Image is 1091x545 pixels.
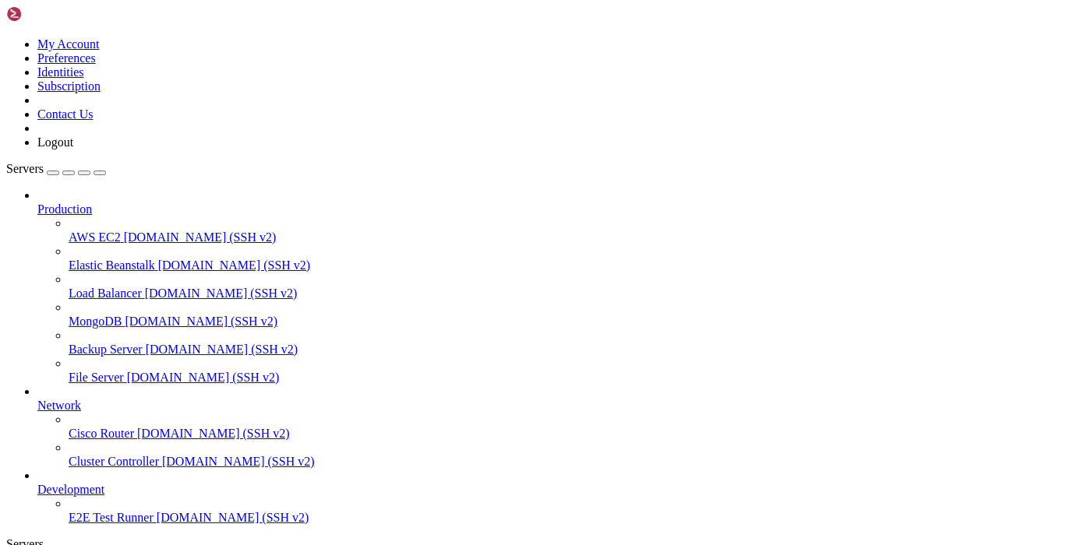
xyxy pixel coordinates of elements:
[69,287,1085,301] a: Load Balancer [DOMAIN_NAME] (SSH v2)
[69,343,1085,357] a: Backup Server [DOMAIN_NAME] (SSH v2)
[127,371,280,384] span: [DOMAIN_NAME] (SSH v2)
[69,511,154,524] span: E2E Test Runner
[37,37,100,51] a: My Account
[37,483,104,496] span: Development
[69,343,143,356] span: Backup Server
[69,272,1085,301] li: Load Balancer [DOMAIN_NAME] (SSH v2)
[69,427,1085,441] a: Cisco Router [DOMAIN_NAME] (SSH v2)
[69,258,155,272] span: Elastic Beanstalk
[6,162,44,175] span: Servers
[69,230,1085,244] a: AWS EC2 [DOMAIN_NAME] (SSH v2)
[69,329,1085,357] li: Backup Server [DOMAIN_NAME] (SSH v2)
[6,162,106,175] a: Servers
[69,301,1085,329] li: MongoDB [DOMAIN_NAME] (SSH v2)
[37,469,1085,525] li: Development
[37,188,1085,385] li: Production
[37,107,94,121] a: Contact Us
[69,413,1085,441] li: Cisco Router [DOMAIN_NAME] (SSH v2)
[137,427,290,440] span: [DOMAIN_NAME] (SSH v2)
[37,79,101,93] a: Subscription
[69,357,1085,385] li: File Server [DOMAIN_NAME] (SSH v2)
[69,216,1085,244] li: AWS EC2 [DOMAIN_NAME] (SSH v2)
[145,287,298,300] span: [DOMAIN_NAME] (SSH v2)
[124,230,277,244] span: [DOMAIN_NAME] (SSH v2)
[69,427,134,440] span: Cisco Router
[69,315,1085,329] a: MongoDB [DOMAIN_NAME] (SSH v2)
[125,315,277,328] span: [DOMAIN_NAME] (SSH v2)
[69,230,121,244] span: AWS EC2
[69,371,1085,385] a: File Server [DOMAIN_NAME] (SSH v2)
[69,511,1085,525] a: E2E Test Runner [DOMAIN_NAME] (SSH v2)
[37,399,1085,413] a: Network
[6,6,96,22] img: Shellngn
[37,135,73,149] a: Logout
[69,455,1085,469] a: Cluster Controller [DOMAIN_NAME] (SSH v2)
[37,65,84,79] a: Identities
[69,371,124,384] span: File Server
[69,287,142,300] span: Load Balancer
[146,343,298,356] span: [DOMAIN_NAME] (SSH v2)
[69,441,1085,469] li: Cluster Controller [DOMAIN_NAME] (SSH v2)
[37,202,1085,216] a: Production
[69,258,1085,272] a: Elastic Beanstalk [DOMAIN_NAME] (SSH v2)
[157,511,309,524] span: [DOMAIN_NAME] (SSH v2)
[69,497,1085,525] li: E2E Test Runner [DOMAIN_NAME] (SSH v2)
[37,483,1085,497] a: Development
[158,258,311,272] span: [DOMAIN_NAME] (SSH v2)
[37,385,1085,469] li: Network
[37,202,92,216] span: Production
[37,399,81,412] span: Network
[69,455,159,468] span: Cluster Controller
[69,315,122,328] span: MongoDB
[37,51,96,65] a: Preferences
[69,244,1085,272] li: Elastic Beanstalk [DOMAIN_NAME] (SSH v2)
[162,455,315,468] span: [DOMAIN_NAME] (SSH v2)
